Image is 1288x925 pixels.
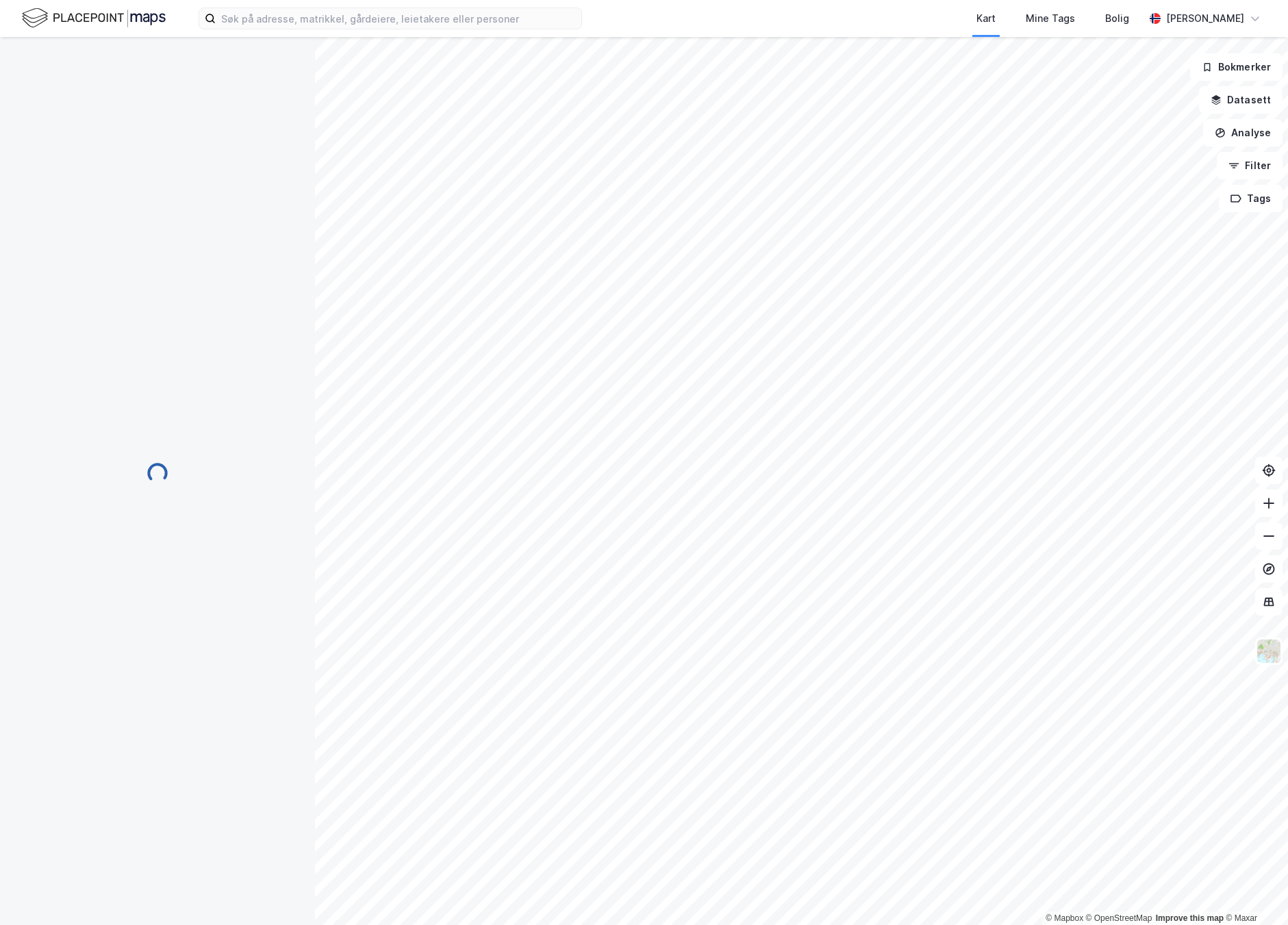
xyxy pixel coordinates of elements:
[1046,913,1083,923] a: Mapbox
[1256,638,1282,664] img: Z
[1105,10,1129,27] div: Bolig
[216,8,581,29] input: Søk på adresse, matrikkel, gårdeiere, leietakere eller personer
[1220,859,1288,925] div: Kontrollprogram for chat
[1166,10,1244,27] div: [PERSON_NAME]
[1199,86,1283,114] button: Datasett
[1217,152,1283,179] button: Filter
[1220,859,1288,925] iframe: Chat Widget
[976,10,996,27] div: Kart
[22,6,166,30] img: logo.f888ab2527a4732fd821a326f86c7f29.svg
[1086,913,1152,923] a: OpenStreetMap
[1219,185,1283,212] button: Tags
[1190,53,1283,81] button: Bokmerker
[1156,913,1224,923] a: Improve this map
[1026,10,1075,27] div: Mine Tags
[147,462,168,484] img: spinner.a6d8c91a73a9ac5275cf975e30b51cfb.svg
[1203,119,1283,147] button: Analyse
